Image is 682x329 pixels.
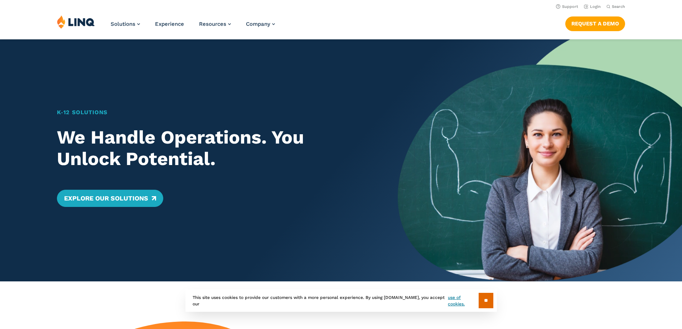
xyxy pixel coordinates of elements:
[111,21,140,27] a: Solutions
[111,21,135,27] span: Solutions
[565,16,625,31] a: Request a Demo
[199,21,231,27] a: Resources
[57,108,370,117] h1: K‑12 Solutions
[111,15,275,39] nav: Primary Navigation
[199,21,226,27] span: Resources
[155,21,184,27] a: Experience
[584,4,601,9] a: Login
[398,39,682,281] img: Home Banner
[57,190,163,207] a: Explore Our Solutions
[246,21,270,27] span: Company
[246,21,275,27] a: Company
[556,4,578,9] a: Support
[565,15,625,31] nav: Button Navigation
[448,294,478,307] a: use of cookies.
[57,127,370,170] h2: We Handle Operations. You Unlock Potential.
[57,15,95,29] img: LINQ | K‑12 Software
[612,4,625,9] span: Search
[185,289,497,312] div: This site uses cookies to provide our customers with a more personal experience. By using [DOMAIN...
[606,4,625,9] button: Open Search Bar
